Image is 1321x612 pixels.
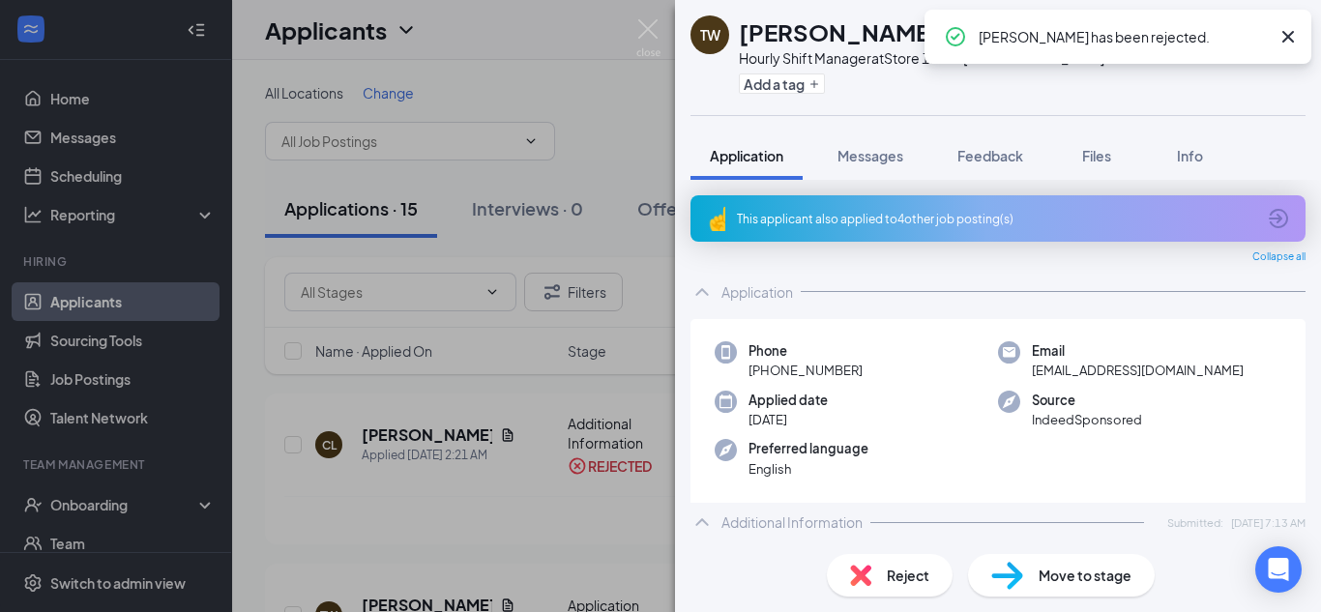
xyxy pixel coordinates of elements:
svg: ChevronUp [690,280,714,304]
svg: ChevronUp [690,510,714,534]
span: IndeedSponsored [1032,410,1142,429]
svg: Cross [1277,25,1300,48]
span: Source [1032,391,1142,410]
span: Move to stage [1039,565,1131,586]
span: Phone [749,341,863,361]
span: Info [1177,147,1203,164]
div: This applicant also applied to 4 other job posting(s) [737,211,1255,227]
span: Applied date [749,391,828,410]
span: Collapse all [1252,249,1306,265]
div: [PERSON_NAME] has been rejected. [979,25,1269,48]
span: [DATE] [749,410,828,429]
div: Additional Information [721,512,863,532]
span: Feedback [957,147,1023,164]
button: PlusAdd a tag [739,73,825,94]
svg: ArrowCircle [1267,207,1290,230]
span: Files [1082,147,1111,164]
span: Preferred language [749,439,868,458]
div: Open Intercom Messenger [1255,546,1302,593]
span: Submitted: [1167,514,1223,531]
span: [EMAIL_ADDRESS][DOMAIN_NAME] [1032,361,1244,380]
span: English [749,459,868,479]
div: Application [721,282,793,302]
span: [DATE] 7:13 AM [1231,514,1306,531]
div: TW [700,25,720,44]
span: [PHONE_NUMBER] [749,361,863,380]
span: Reject [887,565,929,586]
h1: [PERSON_NAME] [739,15,939,48]
span: Messages [837,147,903,164]
span: Email [1032,341,1244,361]
span: Application [710,147,783,164]
svg: Plus [808,78,820,90]
div: Hourly Shift Manager at Store 1565 - [GEOGRAPHIC_DATA] [739,48,1104,68]
svg: CheckmarkCircle [944,25,967,48]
